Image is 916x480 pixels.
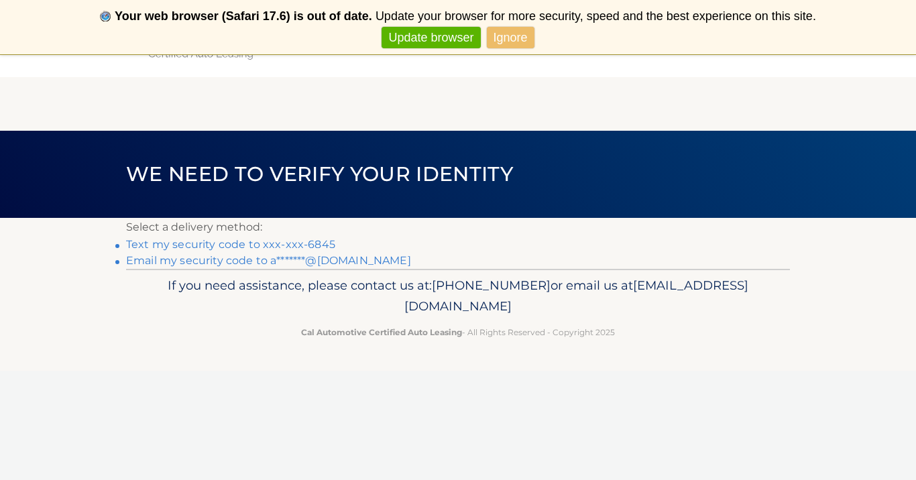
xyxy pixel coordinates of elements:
a: Text my security code to xxx-xxx-6845 [126,238,335,251]
span: [PHONE_NUMBER] [432,278,551,293]
span: Update your browser for more security, speed and the best experience on this site. [376,9,816,23]
p: If you need assistance, please contact us at: or email us at [135,275,781,318]
strong: Cal Automotive Certified Auto Leasing [301,327,462,337]
a: Update browser [382,27,480,49]
p: Select a delivery method: [126,218,790,237]
p: - All Rights Reserved - Copyright 2025 [135,325,781,339]
b: Your web browser (Safari 17.6) is out of date. [115,9,372,23]
a: Ignore [487,27,534,49]
span: We need to verify your identity [126,162,513,186]
a: Email my security code to a*******@[DOMAIN_NAME] [126,254,411,267]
